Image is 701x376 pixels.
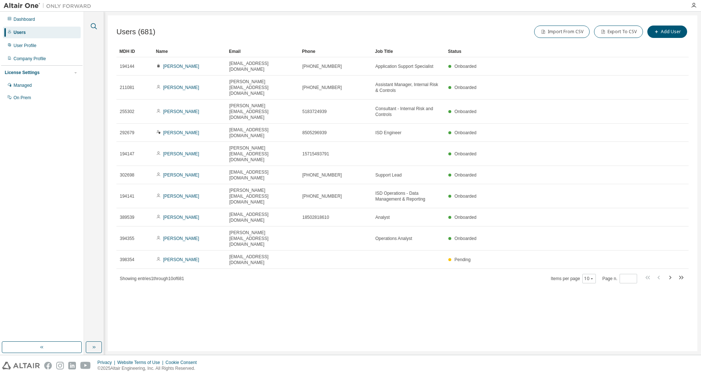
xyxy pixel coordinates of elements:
a: [PERSON_NAME] [163,151,199,156]
span: Onboarded [455,194,476,199]
a: [PERSON_NAME] [163,85,199,90]
span: [PHONE_NUMBER] [302,85,342,90]
div: Job Title [375,46,442,57]
span: [EMAIL_ADDRESS][DOMAIN_NAME] [229,61,296,72]
div: Company Profile [14,56,46,62]
span: Onboarded [455,173,476,178]
span: [PHONE_NUMBER] [302,63,342,69]
div: Status [448,46,651,57]
span: [PERSON_NAME][EMAIL_ADDRESS][DOMAIN_NAME] [229,187,296,205]
span: 389539 [120,214,134,220]
a: [PERSON_NAME] [163,194,199,199]
span: 194144 [120,63,134,69]
span: Onboarded [455,130,476,135]
div: License Settings [5,70,39,75]
a: [PERSON_NAME] [163,109,199,114]
img: instagram.svg [56,362,64,369]
div: Privacy [97,360,117,365]
a: [PERSON_NAME] [163,236,199,241]
span: Page n. [602,274,637,283]
span: 194147 [120,151,134,157]
span: [PERSON_NAME][EMAIL_ADDRESS][DOMAIN_NAME] [229,145,296,163]
div: Cookie Consent [165,360,201,365]
span: Items per page [551,274,596,283]
span: 211081 [120,85,134,90]
img: youtube.svg [80,362,91,369]
div: Users [14,30,26,35]
div: Managed [14,82,32,88]
span: [EMAIL_ADDRESS][DOMAIN_NAME] [229,254,296,265]
span: Application Support Specialist [375,63,433,69]
span: Consultant - Internal Risk and Controls [375,106,442,117]
span: 8505296939 [302,130,327,136]
span: [PHONE_NUMBER] [302,193,342,199]
a: [PERSON_NAME] [163,130,199,135]
button: Import From CSV [534,26,590,38]
img: altair_logo.svg [2,362,40,369]
span: 394355 [120,236,134,241]
span: Assistant Manager, Internal Risk & Controls [375,82,442,93]
a: [PERSON_NAME] [163,215,199,220]
span: Onboarded [455,236,476,241]
span: [EMAIL_ADDRESS][DOMAIN_NAME] [229,127,296,139]
span: Onboarded [455,151,476,156]
span: [EMAIL_ADDRESS][DOMAIN_NAME] [229,169,296,181]
span: Pending [455,257,471,262]
div: Phone [302,46,369,57]
span: ISD Engineer [375,130,401,136]
img: facebook.svg [44,362,52,369]
span: [PHONE_NUMBER] [302,172,342,178]
span: [PERSON_NAME][EMAIL_ADDRESS][DOMAIN_NAME] [229,79,296,96]
a: [PERSON_NAME] [163,173,199,178]
span: Onboarded [455,109,476,114]
span: Onboarded [455,215,476,220]
span: Onboarded [455,85,476,90]
span: Analyst [375,214,390,220]
a: [PERSON_NAME] [163,257,199,262]
button: Export To CSV [594,26,643,38]
span: [PERSON_NAME][EMAIL_ADDRESS][DOMAIN_NAME] [229,103,296,120]
span: Onboarded [455,64,476,69]
span: Operations Analyst [375,236,412,241]
button: 10 [584,276,594,282]
span: 5183724939 [302,109,327,115]
span: Users (681) [116,28,156,36]
span: [EMAIL_ADDRESS][DOMAIN_NAME] [229,212,296,223]
span: 194141 [120,193,134,199]
div: Email [229,46,296,57]
div: User Profile [14,43,37,49]
span: 292679 [120,130,134,136]
p: © 2025 Altair Engineering, Inc. All Rights Reserved. [97,365,201,372]
span: 302698 [120,172,134,178]
span: 18502818610 [302,214,329,220]
span: Support Lead [375,172,402,178]
div: Website Terms of Use [117,360,165,365]
img: Altair One [4,2,95,9]
img: linkedin.svg [68,362,76,369]
div: Name [156,46,223,57]
span: Showing entries 1 through 10 of 681 [120,276,184,281]
div: MDH ID [119,46,150,57]
a: [PERSON_NAME] [163,64,199,69]
span: 15715493791 [302,151,329,157]
span: 398354 [120,257,134,263]
span: ISD Operations - Data Management & Reporting [375,190,442,202]
span: [PERSON_NAME][EMAIL_ADDRESS][DOMAIN_NAME] [229,230,296,247]
div: Dashboard [14,16,35,22]
div: On Prem [14,95,31,101]
span: 255302 [120,109,134,115]
button: Add User [647,26,687,38]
